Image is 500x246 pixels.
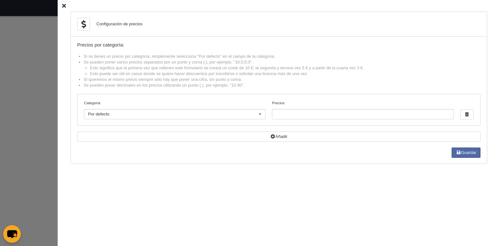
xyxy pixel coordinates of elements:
[90,71,480,77] li: Esto puede ser útil en casos donde se quiere hacer descuentos por inscribirse o solicitar una lic...
[272,109,454,119] input: Precios
[84,54,480,59] li: Si no tienes un precio por categoría, simplemente selecciona "Por defecto" en el campo de la cate...
[84,82,480,88] li: Se pueden poner decimales en los precios utilizando un punto (.), por ejemplo, "10.90".
[272,100,454,119] label: Precios
[452,148,480,158] button: Guardar
[77,131,480,142] button: Añadir
[96,21,143,27] div: Configuración de precios
[90,65,480,71] li: Esto significa que la primera vez que rellenen este formulario se creará un coste de 10 €, la seg...
[84,59,480,77] li: Se pueden poner varios precios separados por un punto y coma (;), por ejemplo, "10;5;5;3".
[88,112,110,116] span: Por defecto
[84,100,266,106] label: Categoría
[62,4,66,8] i: Cerrar
[77,42,480,48] div: Precios por categoría:
[3,225,21,243] button: chat-button
[84,77,480,82] li: Si queremos el mismo precio siempre sólo hay que poner una cifra, sin punto y coma.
